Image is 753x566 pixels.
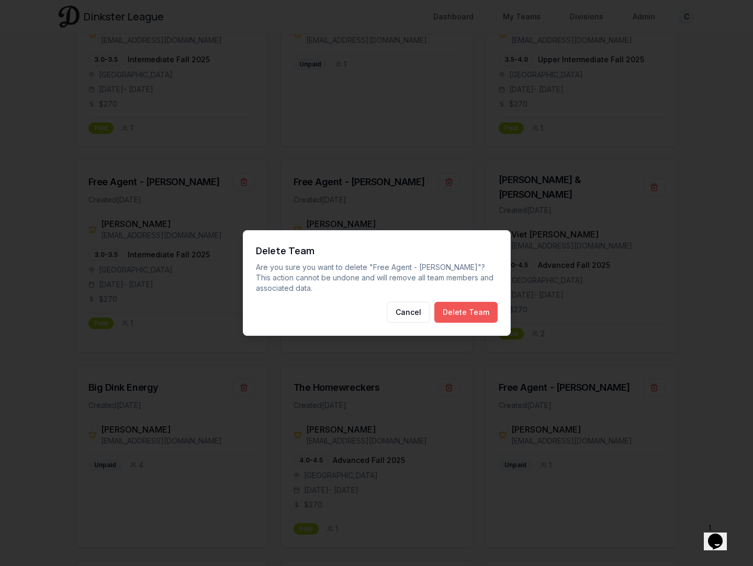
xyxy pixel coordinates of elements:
[387,302,430,323] button: Cancel
[704,519,737,550] iframe: chat widget
[256,262,498,293] p: Are you sure you want to delete " Free Agent - [PERSON_NAME] "? This action cannot be undone and ...
[256,243,498,258] h2: Delete Team
[434,302,498,323] button: Delete Team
